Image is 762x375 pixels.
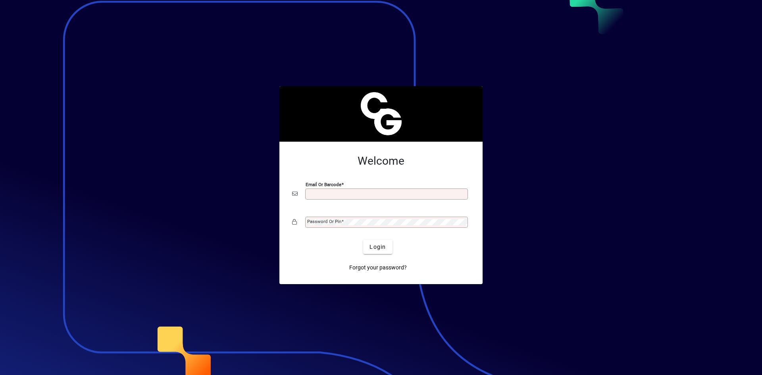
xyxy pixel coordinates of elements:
mat-label: Email or Barcode [306,182,341,187]
mat-label: Password or Pin [307,219,341,224]
h2: Welcome [292,154,470,168]
span: Forgot your password? [349,263,407,272]
span: Login [369,243,386,251]
button: Login [363,240,392,254]
a: Forgot your password? [346,260,410,275]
